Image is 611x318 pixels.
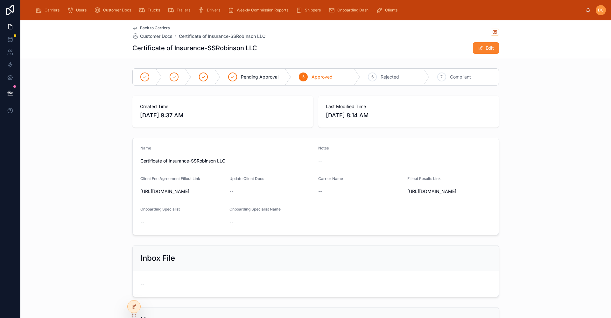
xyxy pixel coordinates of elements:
span: Certificate of Insurance-SSRobinson LLC [140,158,313,164]
span: -- [229,188,233,195]
h2: Inbox File [140,253,175,263]
div: scrollable content [31,3,586,17]
span: Fillout Results Link [407,176,441,181]
a: Back to Carriers [132,25,170,31]
a: Onboarding Dash [327,4,373,16]
span: Customer Docs [103,8,131,13]
span: Trucks [148,8,160,13]
span: [DATE] 8:14 AM [326,111,491,120]
span: Client Fee Agreement Fillout Link [140,176,200,181]
span: -- [318,158,322,164]
span: Approved [312,74,333,80]
span: [URL][DOMAIN_NAME] [407,188,491,195]
span: Carrier Name [318,176,343,181]
span: Compliant [450,74,471,80]
span: Back to Carriers [140,25,170,31]
span: Users [76,8,87,13]
span: Last Modified Time [326,103,491,110]
h1: Certificate of Insurance-SSRobinson LLC [132,44,257,52]
a: Users [65,4,91,16]
span: Pending Approval [241,74,278,80]
span: Update Client Docs [229,176,264,181]
span: Onboarding Dash [337,8,369,13]
span: Trailers [177,8,190,13]
span: -- [140,219,144,225]
span: Onboarding Specialist Name [229,207,281,211]
span: Clients [385,8,397,13]
a: Clients [374,4,402,16]
span: -- [140,281,144,287]
span: [DATE] 9:37 AM [140,111,305,120]
span: 7 [440,74,443,79]
span: -- [229,219,233,225]
a: Drivers [196,4,225,16]
span: Customer Docs [140,33,172,39]
a: Certificate of Insurance-SSRobinson LLC [179,33,265,39]
span: Shippers [305,8,321,13]
span: -- [318,188,322,195]
span: Drivers [207,8,220,13]
span: Rejected [381,74,399,80]
span: Created Time [140,103,305,110]
span: DC [598,8,604,13]
span: Carriers [45,8,60,13]
a: Trailers [166,4,195,16]
button: Edit [473,42,499,54]
span: 6 [371,74,374,79]
span: Notes [318,146,329,150]
a: Shippers [294,4,325,16]
span: Name [140,146,151,150]
a: Carriers [34,4,64,16]
span: Onboarding Specialist [140,207,180,211]
a: Customer Docs [132,33,172,39]
span: Weekly Commission Reports [237,8,288,13]
a: Customer Docs [92,4,136,16]
span: [URL][DOMAIN_NAME] [140,188,224,195]
span: 5 [302,74,305,79]
a: Trucks [137,4,165,16]
a: Weekly Commission Reports [226,4,293,16]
